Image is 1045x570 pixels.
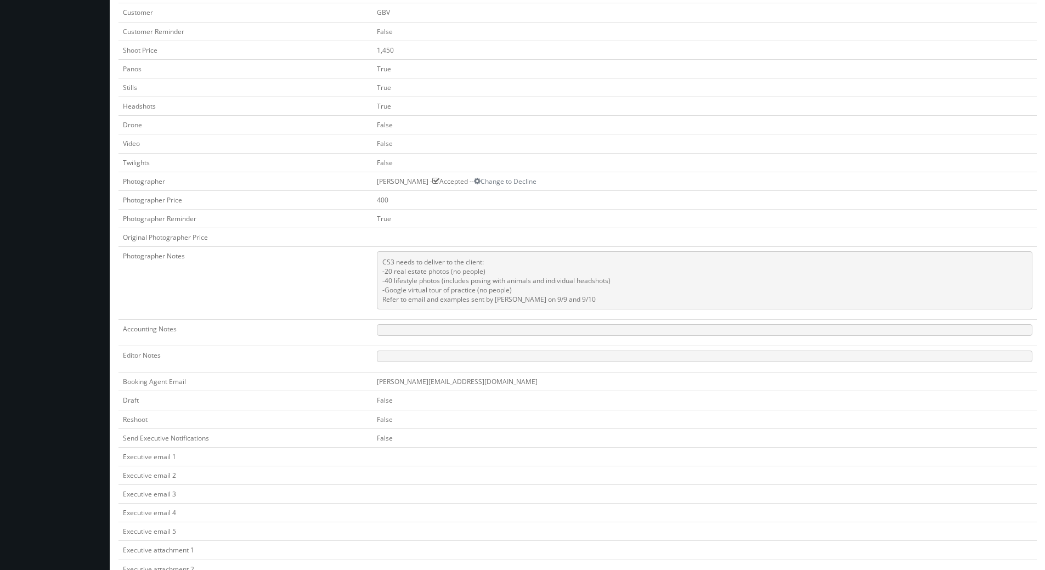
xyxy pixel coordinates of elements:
[372,373,1037,391] td: [PERSON_NAME][EMAIL_ADDRESS][DOMAIN_NAME]
[372,97,1037,116] td: True
[372,41,1037,59] td: 1,450
[118,3,372,22] td: Customer
[474,177,536,186] a: Change to Decline
[372,391,1037,410] td: False
[118,391,372,410] td: Draft
[118,172,372,190] td: Photographer
[372,190,1037,209] td: 400
[118,190,372,209] td: Photographer Price
[118,485,372,504] td: Executive email 3
[118,78,372,97] td: Stills
[377,251,1032,309] pre: CS3 needs to deliver to the client: -20 real estate photos (no people) -40 lifestyle photos (incl...
[118,97,372,116] td: Headshots
[118,228,372,247] td: Original Photographer Price
[118,541,372,560] td: Executive attachment 1
[372,172,1037,190] td: [PERSON_NAME] - Accepted --
[118,373,372,391] td: Booking Agent Email
[118,59,372,78] td: Panos
[372,59,1037,78] td: True
[118,41,372,59] td: Shoot Price
[372,22,1037,41] td: False
[118,447,372,466] td: Executive email 1
[118,466,372,484] td: Executive email 2
[118,153,372,172] td: Twilights
[372,153,1037,172] td: False
[118,134,372,153] td: Video
[118,522,372,541] td: Executive email 5
[372,428,1037,447] td: False
[118,410,372,428] td: Reshoot
[118,247,372,320] td: Photographer Notes
[118,346,372,373] td: Editor Notes
[118,504,372,522] td: Executive email 4
[372,410,1037,428] td: False
[118,428,372,447] td: Send Executive Notifications
[372,78,1037,97] td: True
[118,320,372,346] td: Accounting Notes
[118,209,372,228] td: Photographer Reminder
[118,116,372,134] td: Drone
[372,3,1037,22] td: GBV
[372,134,1037,153] td: False
[118,22,372,41] td: Customer Reminder
[372,116,1037,134] td: False
[372,209,1037,228] td: True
